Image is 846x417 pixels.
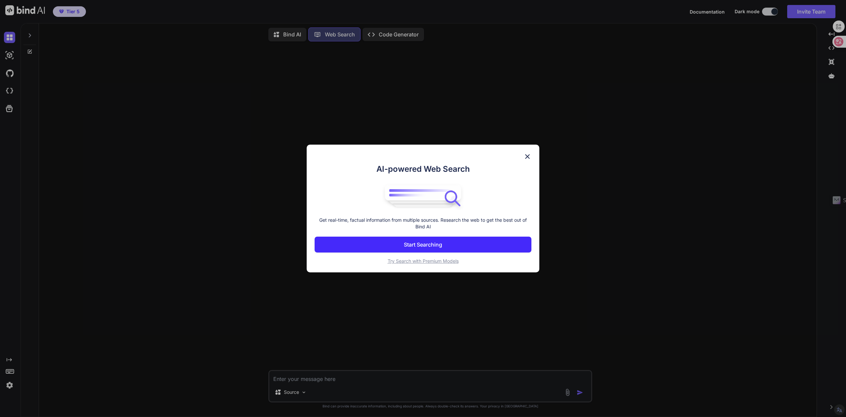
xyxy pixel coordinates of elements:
p: Get real-time, factual information from multiple sources. Research the web to get the best out of... [315,217,531,230]
p: Start Searching [404,241,442,249]
img: close [523,153,531,161]
img: bind logo [380,182,466,210]
h1: AI-powered Web Search [315,163,531,175]
span: Try Search with Premium Models [388,258,459,264]
button: Start Searching [315,237,531,253]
